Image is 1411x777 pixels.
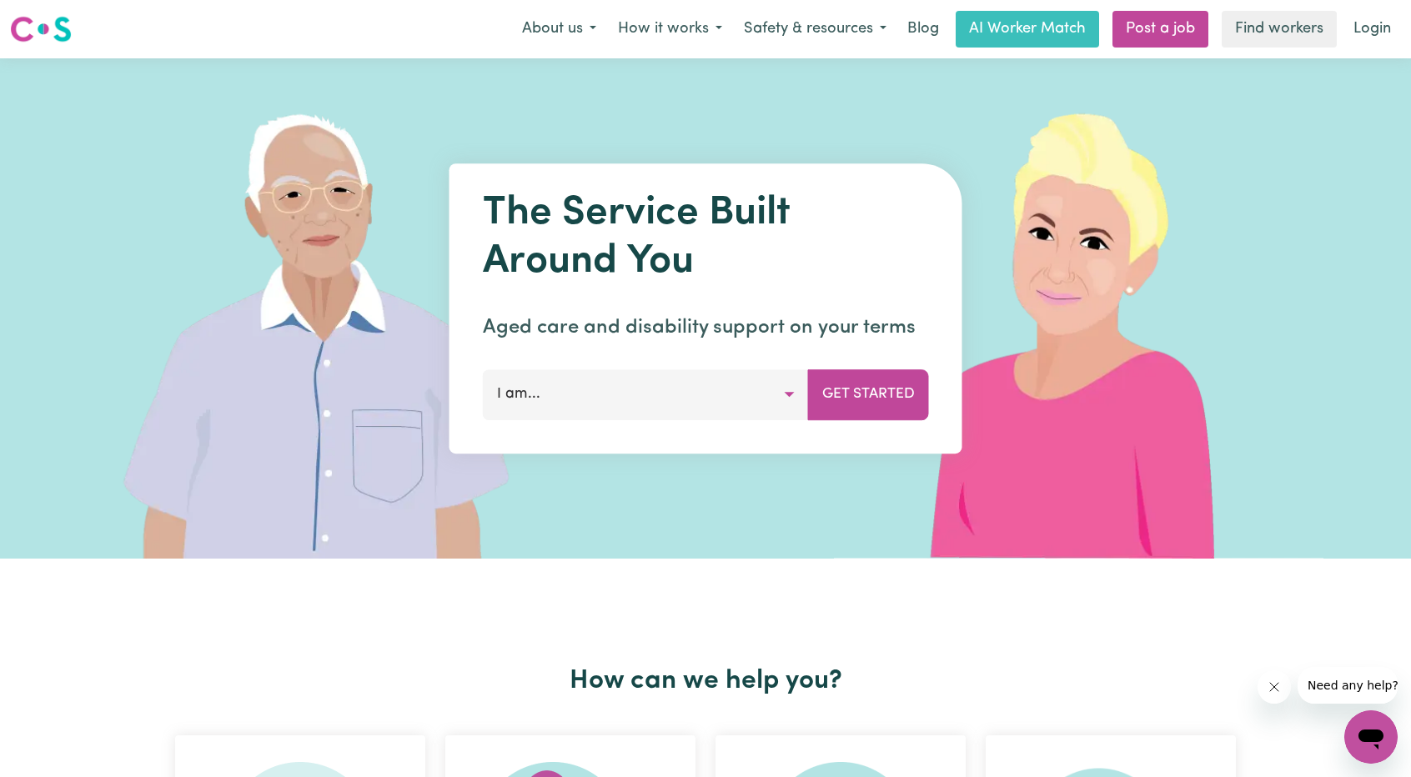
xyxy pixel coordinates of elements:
iframe: Message from company [1298,667,1398,704]
a: Post a job [1112,11,1208,48]
button: How it works [607,12,733,47]
a: Find workers [1222,11,1337,48]
a: Login [1343,11,1401,48]
p: Aged care and disability support on your terms [483,313,929,343]
a: Careseekers logo [10,10,72,48]
h1: The Service Built Around You [483,190,929,286]
iframe: Button to launch messaging window [1344,710,1398,764]
a: AI Worker Match [956,11,1099,48]
iframe: Close message [1258,670,1291,704]
span: Need any help? [10,12,101,25]
button: About us [511,12,607,47]
a: Blog [897,11,949,48]
img: Careseekers logo [10,14,72,44]
h2: How can we help you? [165,665,1246,697]
button: Get Started [808,369,929,419]
button: Safety & resources [733,12,897,47]
button: I am... [483,369,809,419]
